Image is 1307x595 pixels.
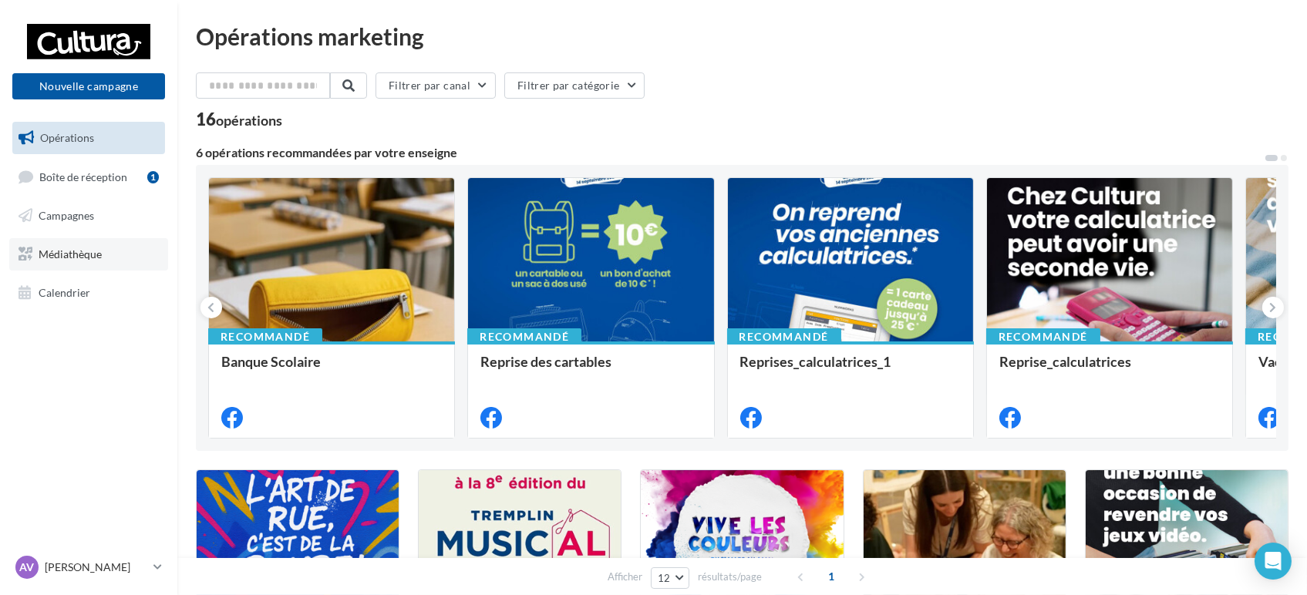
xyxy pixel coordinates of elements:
[819,564,844,589] span: 1
[651,567,690,589] button: 12
[216,113,282,127] div: opérations
[9,160,168,193] a: Boîte de réception1
[208,328,322,345] div: Recommandé
[467,328,581,345] div: Recommandé
[9,238,168,271] a: Médiathèque
[39,209,94,222] span: Campagnes
[9,122,168,154] a: Opérations
[40,131,94,144] span: Opérations
[999,353,1131,370] span: Reprise_calculatrices
[39,247,102,261] span: Médiathèque
[9,200,168,232] a: Campagnes
[12,553,165,582] a: AV [PERSON_NAME]
[480,353,611,370] span: Reprise des cartables
[196,111,282,128] div: 16
[658,572,671,584] span: 12
[986,328,1100,345] div: Recommandé
[39,285,90,298] span: Calendrier
[608,570,642,584] span: Afficher
[698,570,762,584] span: résultats/page
[9,277,168,309] a: Calendrier
[740,353,891,370] span: Reprises_calculatrices_1
[727,328,841,345] div: Recommandé
[196,146,1264,159] div: 6 opérations recommandées par votre enseigne
[20,560,35,575] span: AV
[1255,543,1292,580] div: Open Intercom Messenger
[45,560,147,575] p: [PERSON_NAME]
[196,25,1288,48] div: Opérations marketing
[147,171,159,183] div: 1
[39,170,127,183] span: Boîte de réception
[376,72,496,99] button: Filtrer par canal
[221,353,321,370] span: Banque Scolaire
[504,72,645,99] button: Filtrer par catégorie
[12,73,165,99] button: Nouvelle campagne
